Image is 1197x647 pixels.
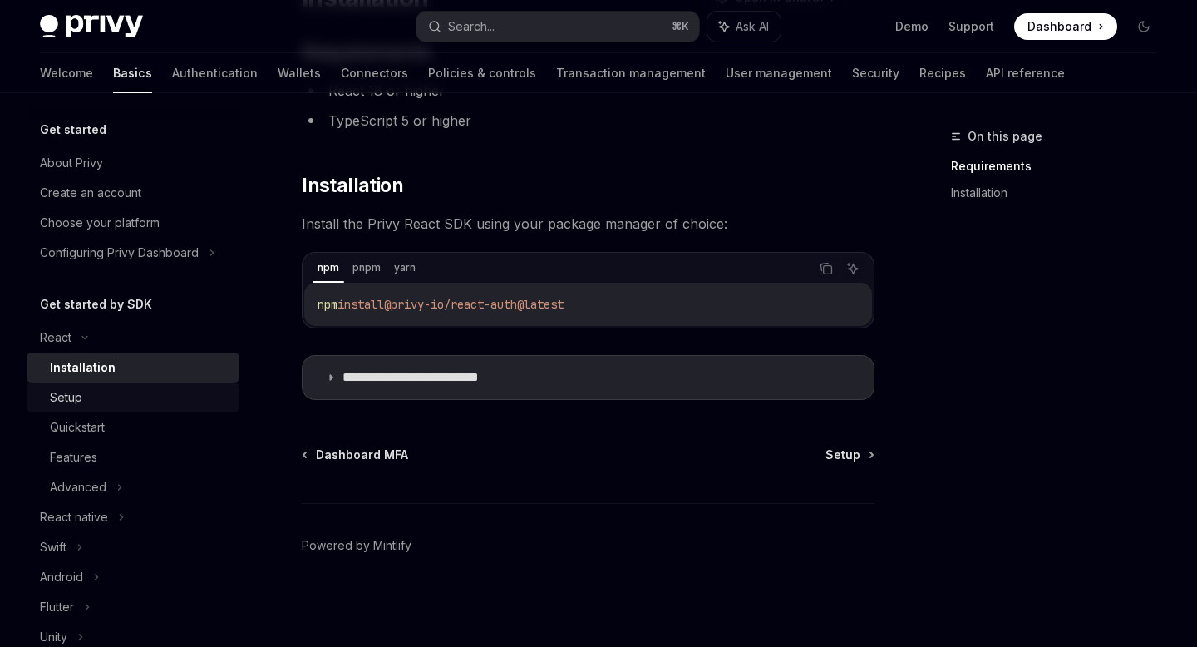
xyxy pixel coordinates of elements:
span: Install the Privy React SDK using your package manager of choice: [302,212,874,235]
span: On this page [968,126,1042,146]
a: Basics [113,53,152,93]
a: Welcome [40,53,93,93]
button: Toggle dark mode [1130,13,1157,40]
a: Security [852,53,899,93]
a: Create an account [27,178,239,208]
div: Android [40,567,83,587]
div: Search... [448,17,495,37]
a: Setup [825,447,873,463]
a: API reference [986,53,1065,93]
div: npm [313,258,344,278]
a: Quickstart [27,412,239,442]
a: Powered by Mintlify [302,537,411,554]
div: React native [40,507,108,527]
div: Advanced [50,477,106,497]
a: User management [726,53,832,93]
a: Authentication [172,53,258,93]
a: Transaction management [556,53,706,93]
h5: Get started by SDK [40,294,152,314]
div: Swift [40,537,66,557]
a: Dashboard MFA [303,447,408,463]
div: Unity [40,627,67,647]
li: TypeScript 5 or higher [302,109,874,132]
a: Setup [27,383,239,412]
button: Copy the contents from the code block [815,258,837,279]
span: npm [318,297,337,312]
div: Quickstart [50,417,105,437]
img: dark logo [40,15,143,38]
a: Wallets [278,53,321,93]
h5: Get started [40,120,106,140]
div: Installation [50,358,116,378]
a: About Privy [27,148,239,178]
div: Features [50,447,97,467]
span: install [337,297,384,312]
a: Recipes [919,53,966,93]
a: Installation [951,180,1170,206]
a: Choose your platform [27,208,239,238]
div: yarn [389,258,421,278]
a: Demo [895,18,929,35]
div: pnpm [347,258,386,278]
div: Flutter [40,597,74,617]
div: React [40,328,71,348]
span: ⌘ K [672,20,689,33]
a: Features [27,442,239,472]
div: Configuring Privy Dashboard [40,243,199,263]
span: @privy-io/react-auth@latest [384,297,564,312]
a: Requirements [951,153,1170,180]
a: Support [948,18,994,35]
button: Ask AI [842,258,864,279]
a: Dashboard [1014,13,1117,40]
span: Setup [825,447,860,463]
div: About Privy [40,153,103,173]
span: Dashboard MFA [316,447,408,463]
a: Policies & controls [428,53,536,93]
a: Connectors [341,53,408,93]
span: Ask AI [736,18,769,35]
div: Create an account [40,183,141,203]
div: Setup [50,388,82,407]
button: Search...⌘K [416,12,698,42]
button: Ask AI [707,12,781,42]
span: Dashboard [1027,18,1091,35]
span: Installation [302,172,403,199]
div: Choose your platform [40,213,160,233]
a: Installation [27,353,239,383]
